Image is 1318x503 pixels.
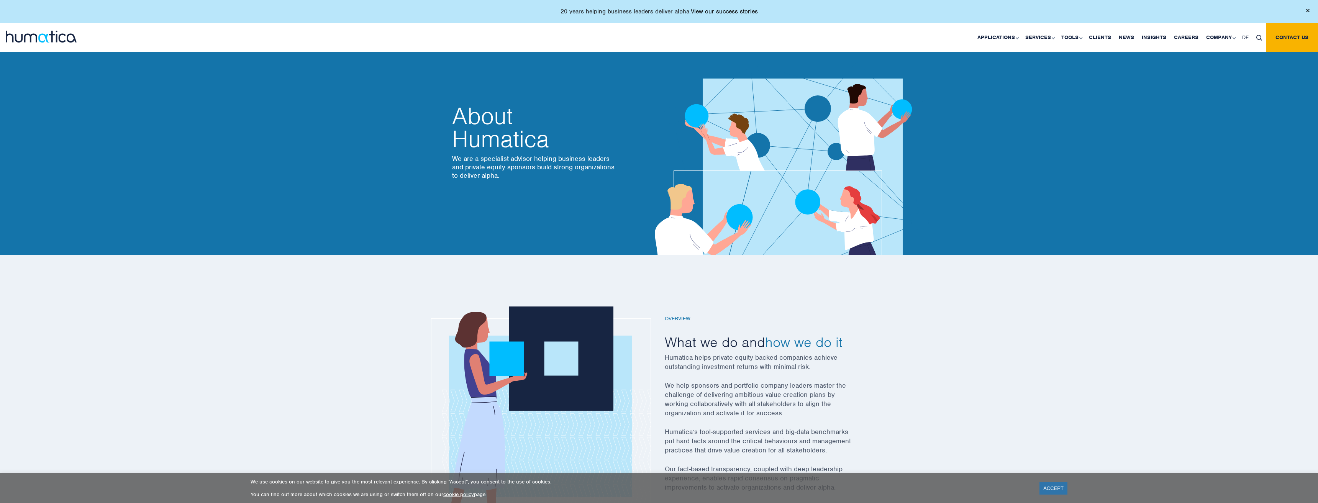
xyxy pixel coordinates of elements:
a: Contact us [1266,23,1318,52]
p: Our fact-based transparency, coupled with deep leadership experience, enables rapid consensus on ... [665,464,872,501]
a: DE [1238,23,1252,52]
img: search_icon [1256,35,1262,41]
a: Insights [1138,23,1170,52]
p: Humatica’s tool-supported services and big-data benchmarks put hard facts around the critical beh... [665,427,872,464]
p: We help sponsors and portfolio company leaders master the challenge of delivering ambitious value... [665,381,872,427]
h6: Overview [665,316,872,322]
h2: What we do and [665,333,872,351]
p: 20 years helping business leaders deliver alpha. [561,8,758,15]
a: ACCEPT [1039,482,1067,495]
span: how we do it [765,333,843,351]
a: cookie policy [443,491,474,498]
p: We are a specialist advisor helping business leaders and private equity sponsors build strong org... [452,154,617,180]
span: About [452,105,617,128]
a: View our success stories [691,8,758,15]
a: Clients [1085,23,1115,52]
a: Company [1202,23,1238,52]
a: Careers [1170,23,1202,52]
p: Humatica helps private equity backed companies achieve outstanding investment returns with minima... [665,353,872,381]
a: Services [1021,23,1057,52]
a: Tools [1057,23,1085,52]
img: logo [6,31,77,43]
a: Applications [974,23,1021,52]
p: We use cookies on our website to give you the most relevant experience. By clicking “Accept”, you... [251,478,1030,485]
span: DE [1242,34,1249,41]
img: about_banner1 [632,34,933,255]
a: News [1115,23,1138,52]
p: You can find out more about which cookies we are using or switch them off on our page. [251,491,1030,498]
h2: Humatica [452,105,617,151]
